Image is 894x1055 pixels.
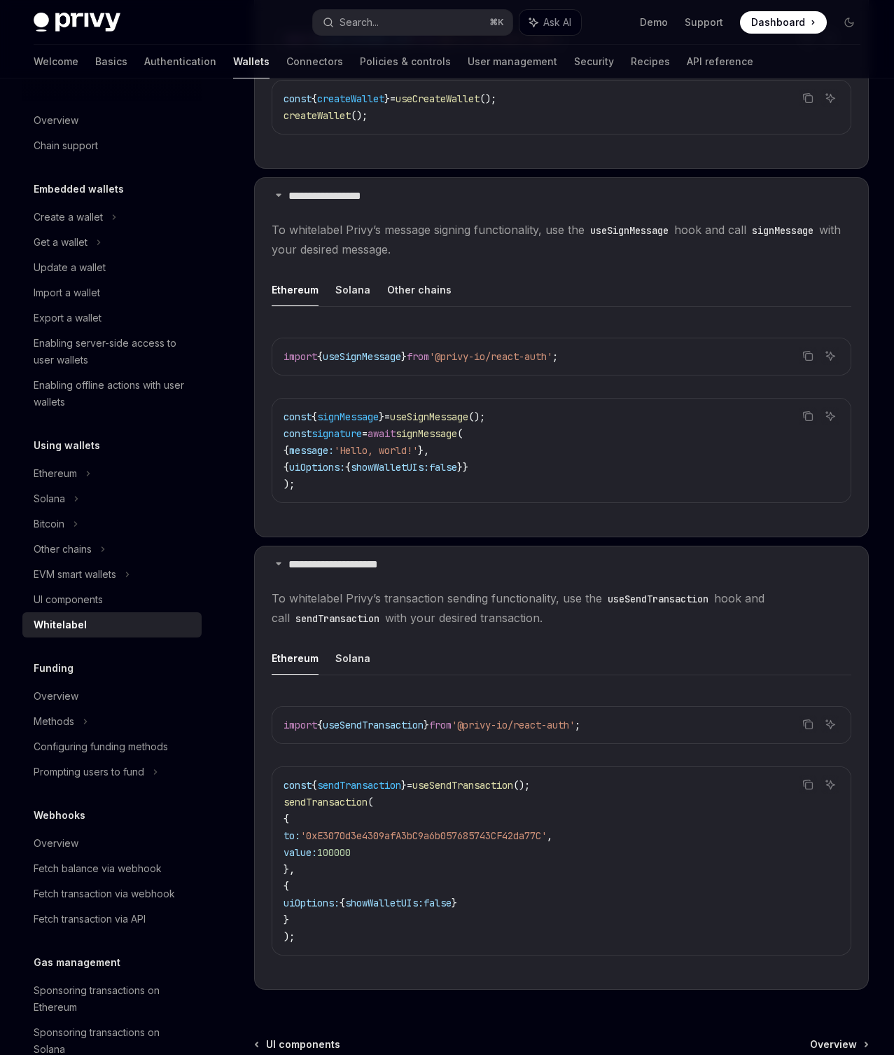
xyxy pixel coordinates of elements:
a: Authentication [144,45,216,78]
a: Welcome [34,45,78,78]
span: (); [480,92,496,105]
span: { [345,461,351,474]
span: { [312,92,317,105]
button: Solana [335,642,370,675]
a: Overview [22,684,202,709]
a: Demo [640,15,668,29]
a: Chain support [22,133,202,158]
a: Overview [810,1037,867,1051]
span: showWalletUIs: [351,461,429,474]
a: Connectors [286,45,343,78]
div: Fetch balance via webhook [34,860,162,877]
a: Overview [22,831,202,856]
div: Sponsoring transactions on Ethereum [34,982,193,1016]
span: import [284,350,317,363]
div: Import a wallet [34,284,100,301]
div: Whitelabel [34,616,87,633]
a: Support [685,15,723,29]
div: Overview [34,688,78,705]
span: const [284,92,312,105]
div: Bitcoin [34,516,64,532]
a: Configuring funding methods [22,734,202,759]
button: Ask AI [821,775,839,794]
h5: Embedded wallets [34,181,124,198]
span: showWalletUIs: [345,897,424,909]
button: Ask AI [821,89,839,107]
button: Ask AI [821,715,839,733]
a: User management [468,45,557,78]
span: useSendTransaction [412,779,513,792]
span: to: [284,829,300,842]
span: } [379,411,384,423]
span: { [284,880,289,892]
span: signature [312,427,362,440]
span: uiOptions: [289,461,345,474]
a: Import a wallet [22,280,202,305]
details: **** **** **** **To whitelabel Privy’s message signing functionality, use theuseSignMessagehook a... [254,177,869,537]
span: sendTransaction [317,779,401,792]
button: Ask AI [519,10,581,35]
span: }} [457,461,468,474]
button: Copy the contents from the code block [799,407,817,425]
span: (); [351,109,368,122]
span: createWallet [317,92,384,105]
a: Sponsoring transactions on Ethereum [22,978,202,1020]
div: Other chains [34,541,92,558]
a: API reference [687,45,753,78]
button: Solana [335,273,370,306]
a: Policies & controls [360,45,451,78]
span: createWallet [284,109,351,122]
span: sendTransaction [284,796,368,808]
span: ); [284,930,295,943]
span: { [340,897,345,909]
div: Enabling offline actions with user wallets [34,377,193,411]
span: '@privy-io/react-auth' [429,350,552,363]
button: Copy the contents from the code block [799,347,817,365]
span: }, [284,863,295,876]
div: Get a wallet [34,234,88,251]
div: Fetch transaction via API [34,911,146,928]
span: { [312,411,317,423]
button: Ask AI [821,347,839,365]
button: Toggle dark mode [838,11,860,34]
span: import [284,719,317,731]
span: from [429,719,452,731]
span: false [429,461,457,474]
span: useSignMessage [390,411,468,423]
span: { [284,444,289,457]
a: Recipes [631,45,670,78]
div: Chain support [34,137,98,154]
img: dark logo [34,13,120,32]
span: ( [368,796,373,808]
a: Fetch transaction via webhook [22,881,202,906]
span: value: [284,846,317,859]
a: Wallets [233,45,270,78]
a: Export a wallet [22,305,202,331]
button: Ask AI [821,407,839,425]
a: Whitelabel [22,612,202,637]
div: EVM smart wallets [34,566,116,583]
span: } [401,779,407,792]
span: const [284,427,312,440]
div: Export a wallet [34,310,102,326]
span: message: [289,444,334,457]
span: useSendTransaction [323,719,424,731]
span: const [284,411,312,423]
button: Copy the contents from the code block [799,775,817,794]
div: Methods [34,713,74,730]
a: UI components [22,587,202,612]
code: sendTransaction [290,611,385,626]
h5: Webhooks [34,807,85,824]
span: } [452,897,457,909]
span: = [384,411,390,423]
div: Enabling server-side access to user wallets [34,335,193,368]
span: useSignMessage [323,350,401,363]
span: To whitelabel Privy’s message signing functionality, use the hook and call with your desired mess... [272,220,851,259]
div: Overview [34,835,78,852]
a: Overview [22,108,202,133]
span: Overview [810,1037,857,1051]
button: Ethereum [272,642,319,675]
a: Update a wallet [22,255,202,280]
span: (); [468,411,485,423]
span: } [424,719,429,731]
